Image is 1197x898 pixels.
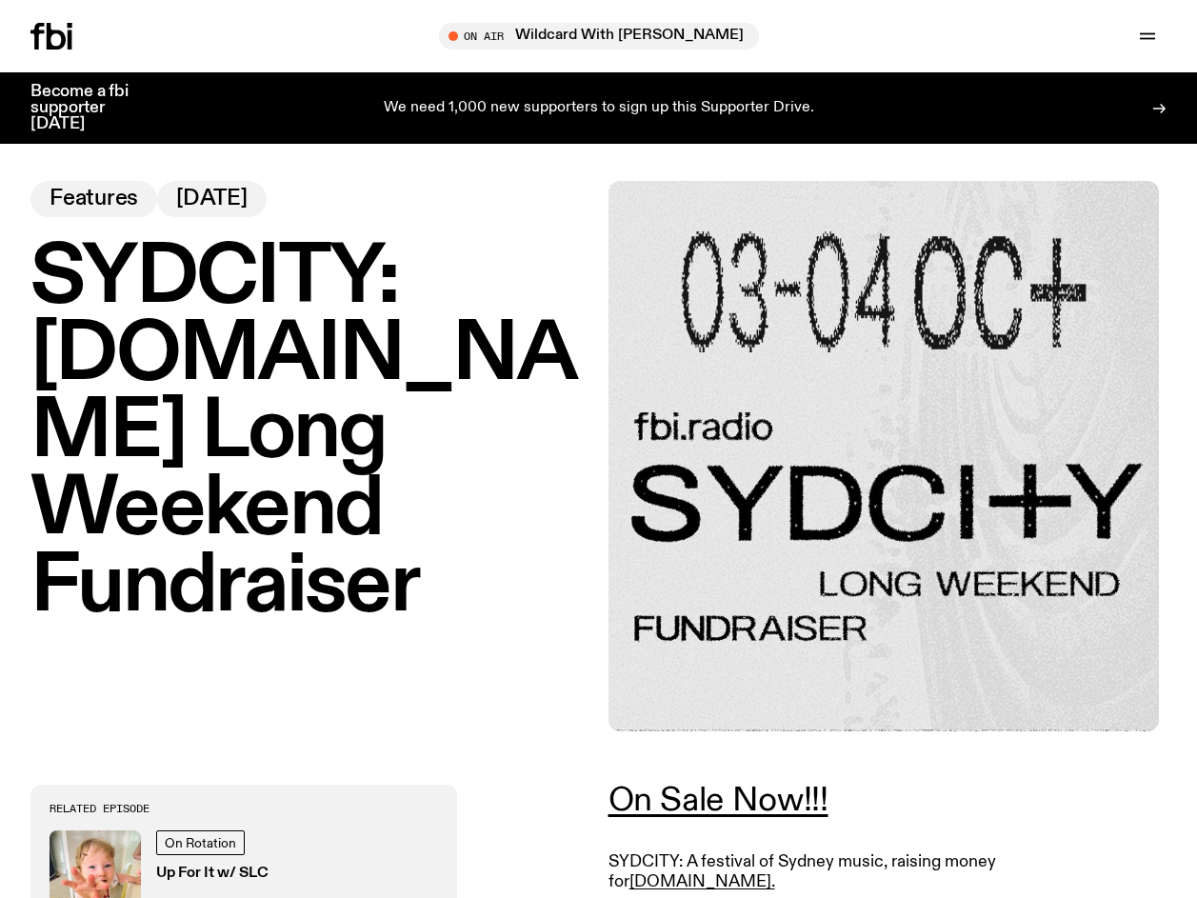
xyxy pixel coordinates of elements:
[439,23,759,50] button: On AirWildcard With [PERSON_NAME]
[629,873,775,890] a: [DOMAIN_NAME].
[176,189,248,210] span: [DATE]
[608,784,828,818] a: On Sale Now!!!
[50,804,438,814] h3: Related Episode
[608,852,1157,893] p: SYDCITY: A festival of Sydney music, raising money for
[384,100,814,117] p: We need 1,000 new supporters to sign up this Supporter Drive.
[608,181,1159,731] img: Black text on gray background. Reading top to bottom: 03-04 OCT. fbi.radio SYDCITY LONG WEEKEND F...
[156,867,269,881] h3: Up For It w/ SLC
[30,240,589,626] h1: SYDCITY: [DOMAIN_NAME] Long Weekend Fundraiser
[50,189,138,210] span: Features
[30,84,152,132] h3: Become a fbi supporter [DATE]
